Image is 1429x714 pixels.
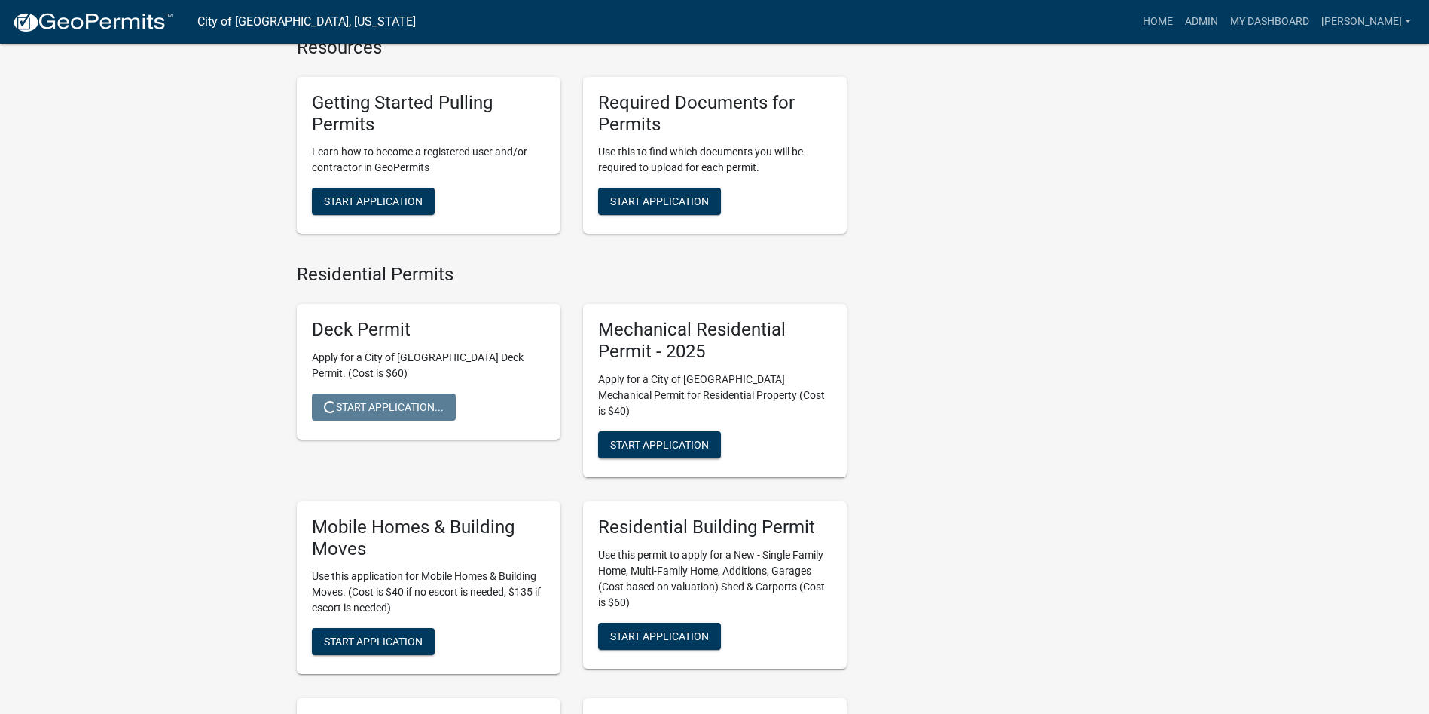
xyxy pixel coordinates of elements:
[297,37,847,59] h4: Resources
[598,372,832,419] p: Apply for a City of [GEOGRAPHIC_DATA] Mechanical Permit for Residential Property (Cost is $40)
[324,636,423,648] span: Start Application
[1137,8,1179,36] a: Home
[610,630,709,642] span: Start Application
[1179,8,1224,36] a: Admin
[1315,8,1417,36] a: [PERSON_NAME]
[598,144,832,176] p: Use this to find which documents you will be required to upload for each permit.
[598,431,721,458] button: Start Application
[598,319,832,363] h5: Mechanical Residential Permit - 2025
[312,188,435,215] button: Start Application
[312,394,456,421] button: Start Application...
[1224,8,1315,36] a: My Dashboard
[598,92,832,136] h5: Required Documents for Permits
[312,568,545,616] p: Use this application for Mobile Homes & Building Moves. (Cost is $40 if no escort is needed, $135...
[312,350,545,382] p: Apply for a City of [GEOGRAPHIC_DATA] Deck Permit. (Cost is $60)
[610,195,709,207] span: Start Application
[297,264,847,286] h4: Residential Permits
[312,144,545,176] p: Learn how to become a registered user and/or contractor in GeoPermits
[312,516,545,560] h5: Mobile Homes & Building Moves
[312,92,545,136] h5: Getting Started Pulling Permits
[598,623,721,650] button: Start Application
[324,195,423,207] span: Start Application
[324,401,444,413] span: Start Application...
[312,628,435,655] button: Start Application
[610,438,709,450] span: Start Application
[598,516,832,538] h5: Residential Building Permit
[598,188,721,215] button: Start Application
[598,547,832,611] p: Use this permit to apply for a New - Single Family Home, Multi-Family Home, Additions, Garages (C...
[197,9,416,35] a: City of [GEOGRAPHIC_DATA], [US_STATE]
[312,319,545,341] h5: Deck Permit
